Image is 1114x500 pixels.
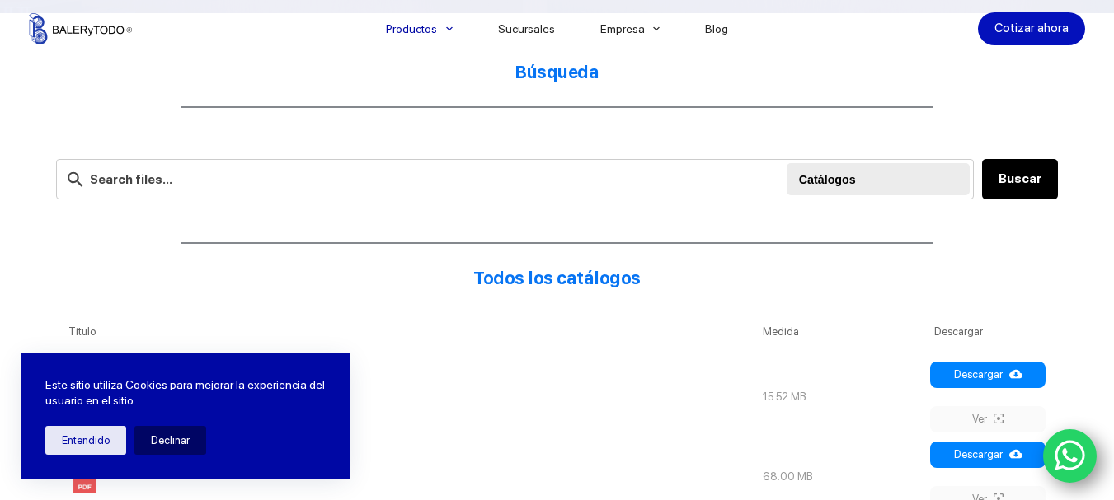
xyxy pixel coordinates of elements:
[930,442,1046,468] a: Descargar
[45,426,126,455] button: Entendido
[1043,429,1098,484] a: WhatsApp
[45,377,326,409] p: Este sitio utiliza Cookies para mejorar la experiencia del usuario en el sitio.
[930,362,1046,388] a: Descargar
[754,307,926,357] th: Medida
[29,13,132,44] img: Balerytodo
[60,307,754,357] th: Titulo
[982,159,1058,199] button: Buscar
[926,307,1054,357] th: Descargar
[473,268,641,288] strong: Todos los catálogos
[515,62,599,82] strong: Búsqueda
[930,406,1046,432] a: Ver
[65,169,86,189] img: search-24.svg
[134,426,206,455] button: Declinar
[978,12,1085,45] a: Cotizar ahora
[754,357,926,437] td: 15.52 MB
[56,159,975,199] input: Search files...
